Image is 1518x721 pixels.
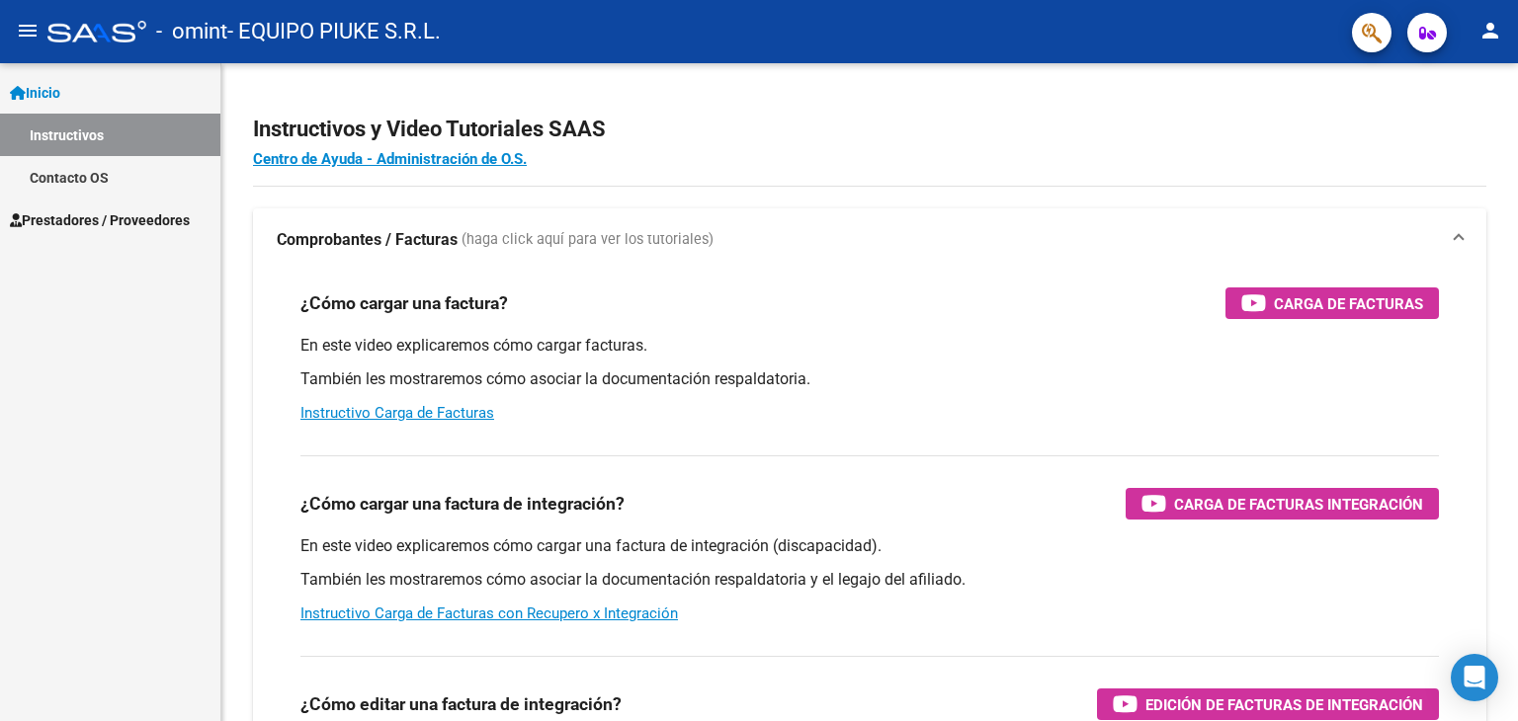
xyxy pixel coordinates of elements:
[1451,654,1498,701] div: Open Intercom Messenger
[300,335,1439,357] p: En este video explicaremos cómo cargar facturas.
[300,404,494,422] a: Instructivo Carga de Facturas
[300,289,508,317] h3: ¿Cómo cargar una factura?
[1225,287,1439,319] button: Carga de Facturas
[300,490,625,518] h3: ¿Cómo cargar una factura de integración?
[300,604,678,622] a: Instructivo Carga de Facturas con Recupero x Integración
[300,690,622,718] h3: ¿Cómo editar una factura de integración?
[253,111,1486,148] h2: Instructivos y Video Tutoriales SAAS
[10,82,60,104] span: Inicio
[300,535,1439,557] p: En este video explicaremos cómo cargar una factura de integración (discapacidad).
[253,208,1486,272] mat-expansion-panel-header: Comprobantes / Facturas (haga click aquí para ver los tutoriales)
[300,569,1439,591] p: También les mostraremos cómo asociar la documentación respaldatoria y el legajo del afiliado.
[156,10,227,53] span: - omint
[1097,688,1439,720] button: Edición de Facturas de integración
[462,229,714,251] span: (haga click aquí para ver los tutoriales)
[1274,291,1423,316] span: Carga de Facturas
[300,368,1439,390] p: También les mostraremos cómo asociar la documentación respaldatoria.
[1478,19,1502,42] mat-icon: person
[10,209,190,231] span: Prestadores / Proveedores
[1174,492,1423,517] span: Carga de Facturas Integración
[253,150,527,168] a: Centro de Ayuda - Administración de O.S.
[1126,488,1439,520] button: Carga de Facturas Integración
[227,10,441,53] span: - EQUIPO PIUKE S.R.L.
[277,229,458,251] strong: Comprobantes / Facturas
[16,19,40,42] mat-icon: menu
[1145,692,1423,717] span: Edición de Facturas de integración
